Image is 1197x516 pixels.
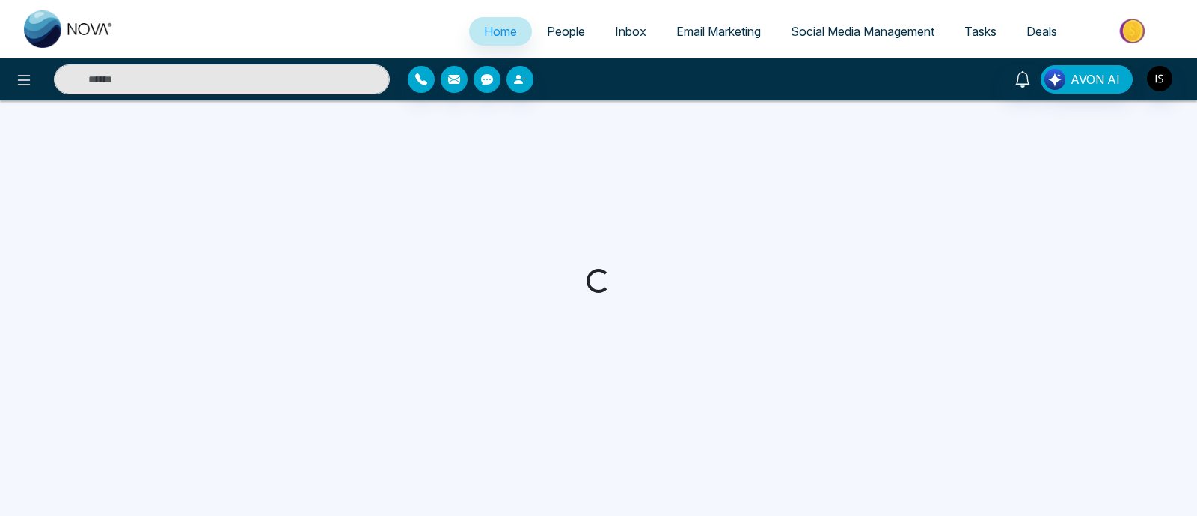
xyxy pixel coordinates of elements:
span: People [547,24,585,39]
a: Tasks [949,17,1011,46]
img: Nova CRM Logo [24,10,114,48]
a: Inbox [600,17,661,46]
a: Social Media Management [776,17,949,46]
span: Home [484,24,517,39]
img: Lead Flow [1044,69,1065,90]
span: Inbox [615,24,646,39]
img: User Avatar [1147,66,1172,91]
a: Deals [1011,17,1072,46]
span: Tasks [964,24,997,39]
img: Market-place.gif [1080,14,1188,48]
span: Social Media Management [791,24,934,39]
a: Email Marketing [661,17,776,46]
button: AVON AI [1041,65,1133,94]
a: Home [469,17,532,46]
span: Deals [1026,24,1057,39]
span: AVON AI [1071,70,1120,88]
a: People [532,17,600,46]
span: Email Marketing [676,24,761,39]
